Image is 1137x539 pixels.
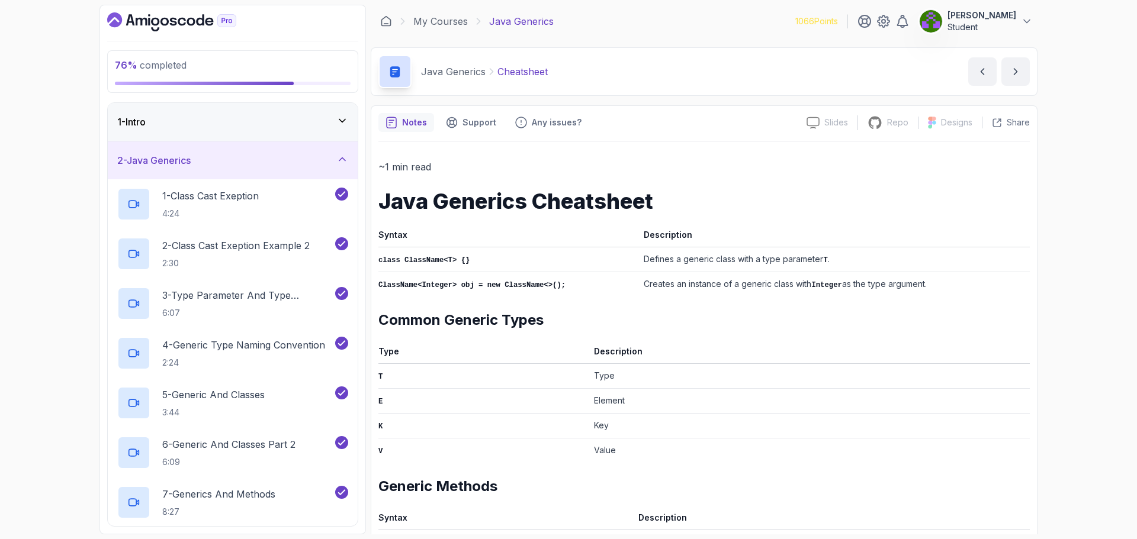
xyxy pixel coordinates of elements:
p: 8:27 [162,506,275,518]
p: Any issues? [532,117,582,128]
button: 1-Intro [108,103,358,141]
th: Description [589,344,1030,364]
h2: Common Generic Types [378,311,1030,330]
img: user profile image [920,10,942,33]
button: 2-Class Cast Exeption Example 22:30 [117,237,348,270]
td: Type [589,363,1030,388]
button: Share [982,117,1030,128]
p: 6:09 [162,456,296,468]
span: 76 % [115,59,137,71]
button: next content [1001,57,1030,86]
button: Support button [439,113,503,132]
th: Syntax [378,510,634,530]
th: Description [634,510,1030,530]
h1: Java Generics Cheatsheet [378,189,1030,213]
p: 2:30 [162,257,310,269]
p: 2 - Class Cast Exeption Example 2 [162,238,310,253]
p: Slides [824,117,848,128]
th: Description [639,227,1030,247]
h3: 2 - Java Generics [117,153,191,167]
p: [PERSON_NAME] [947,9,1016,21]
p: Designs [941,117,972,128]
button: user profile image[PERSON_NAME]Student [919,9,1033,33]
button: 1-Class Cast Exeption4:24 [117,188,348,221]
code: class ClassName<T> {} [378,256,470,264]
a: Dashboard [107,12,264,31]
p: 4:24 [162,208,259,220]
code: ClassName<Integer> obj = new ClassName<>(); [378,281,566,289]
iframe: chat widget [1064,465,1137,521]
code: K [378,422,383,431]
p: Support [462,117,496,128]
button: 2-Java Generics [108,141,358,179]
button: 3-Type Parameter And Type Argument6:07 [117,287,348,320]
td: Defines a generic class with a type parameter . [639,247,1030,272]
button: previous content [968,57,997,86]
code: V [378,447,383,456]
a: My Courses [413,14,468,28]
p: 1 - Class Cast Exeption [162,189,259,203]
td: Creates an instance of a generic class with as the type argument. [639,272,1030,296]
code: T [823,256,827,264]
p: 5 - Generic And Classes [162,388,265,402]
a: Dashboard [380,15,392,27]
button: 7-Generics And Methods8:27 [117,486,348,519]
td: Element [589,388,1030,413]
button: 4-Generic Type Naming Convention2:24 [117,337,348,370]
p: 1066 Points [795,15,838,27]
button: Feedback button [508,113,589,132]
td: Value [589,438,1030,463]
button: 5-Generic And Classes3:44 [117,386,348,419]
p: 2:24 [162,357,325,369]
p: Repo [887,117,908,128]
p: 3:44 [162,406,265,418]
code: E [378,398,383,406]
p: Notes [402,117,427,128]
span: completed [115,59,187,71]
p: 4 - Generic Type Naming Convention [162,338,325,352]
code: T [378,373,383,381]
p: 6:07 [162,307,333,319]
p: 3 - Type Parameter And Type Argument [162,288,333,302]
p: 7 - Generics And Methods [162,487,275,501]
p: 6 - Generic And Classes Part 2 [162,437,296,451]
p: Student [947,21,1016,33]
td: Key [589,413,1030,438]
p: Share [1007,117,1030,128]
p: ~1 min read [378,159,1030,175]
p: Java Generics [421,64,486,79]
p: Cheatsheet [497,64,548,79]
h3: 1 - Intro [117,115,146,129]
code: Integer [811,281,841,289]
th: Syntax [378,227,639,247]
button: 6-Generic And Classes Part 26:09 [117,436,348,469]
button: notes button [378,113,434,132]
h2: Generic Methods [378,477,1030,496]
p: Java Generics [489,14,554,28]
th: Type [378,344,589,364]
